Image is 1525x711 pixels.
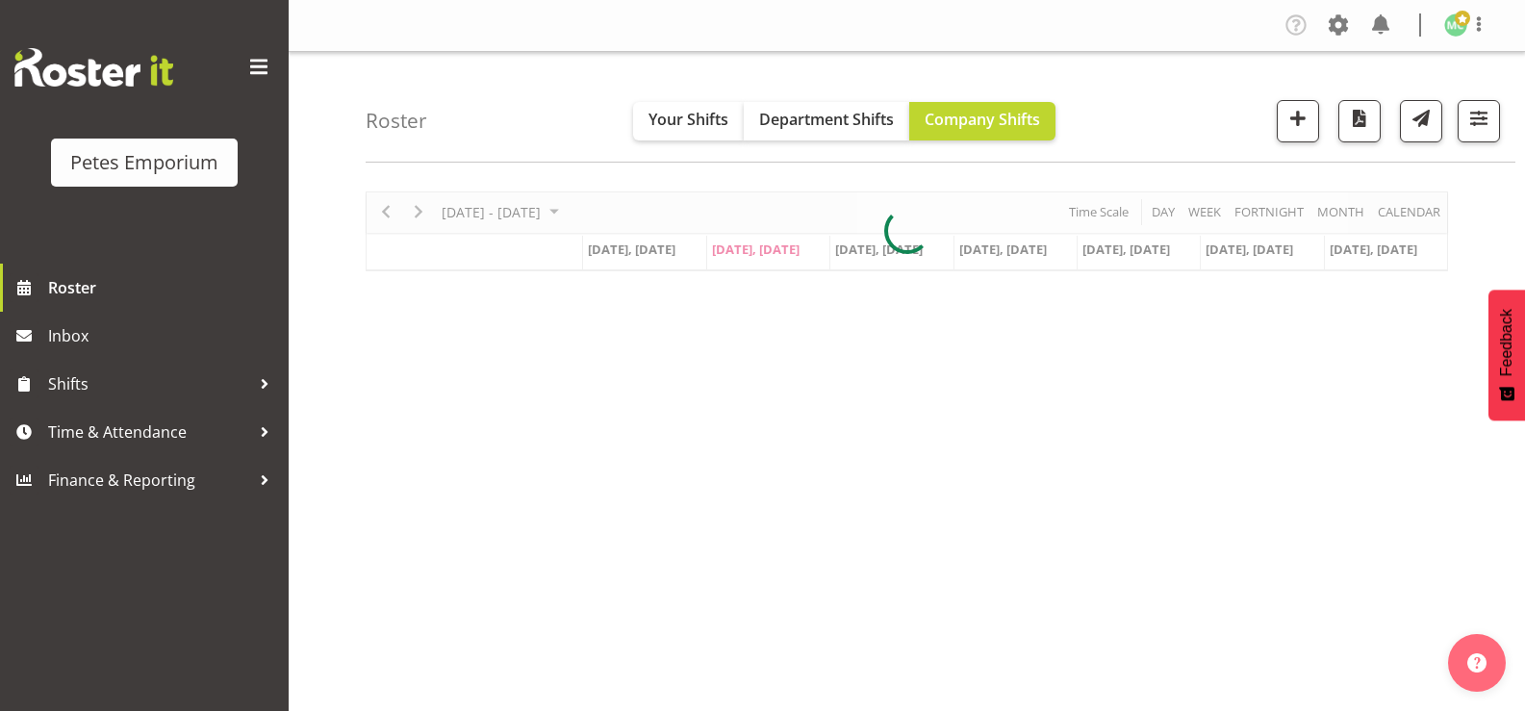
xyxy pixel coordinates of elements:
span: Finance & Reporting [48,466,250,495]
span: Company Shifts [925,109,1040,130]
button: Department Shifts [744,102,909,140]
span: Your Shifts [648,109,728,130]
span: Time & Attendance [48,418,250,446]
span: Roster [48,273,279,302]
span: Feedback [1498,309,1515,376]
span: Department Shifts [759,109,894,130]
button: Send a list of all shifts for the selected filtered period to all rostered employees. [1400,100,1442,142]
span: Shifts [48,369,250,398]
img: Rosterit website logo [14,48,173,87]
button: Your Shifts [633,102,744,140]
button: Add a new shift [1277,100,1319,142]
button: Filter Shifts [1458,100,1500,142]
h4: Roster [366,110,427,132]
img: melissa-cowen2635.jpg [1444,13,1467,37]
img: help-xxl-2.png [1467,653,1487,673]
button: Company Shifts [909,102,1055,140]
button: Download a PDF of the roster according to the set date range. [1338,100,1381,142]
button: Feedback - Show survey [1488,290,1525,420]
div: Petes Emporium [70,148,218,177]
span: Inbox [48,321,279,350]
